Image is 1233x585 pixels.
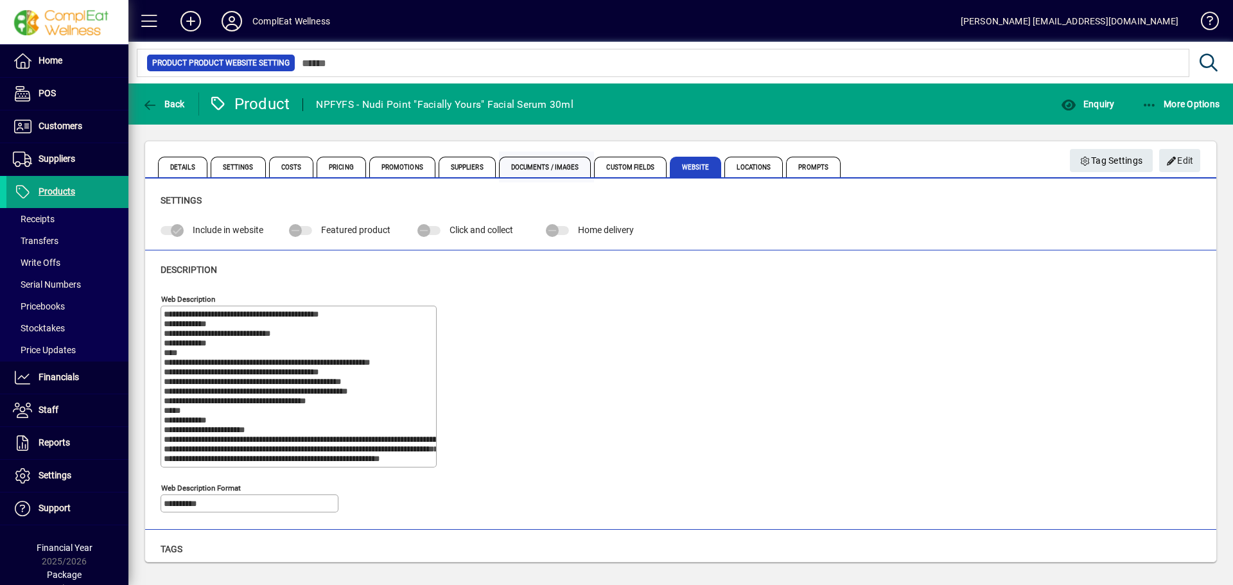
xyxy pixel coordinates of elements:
span: Transfers [13,236,58,246]
button: Edit [1159,149,1200,172]
span: Products [39,186,75,196]
span: Click and collect [450,225,513,235]
a: Customers [6,110,128,143]
span: Product Product Website Setting [152,57,290,69]
app-page-header-button: Back [128,92,199,116]
a: Stocktakes [6,317,128,339]
div: Product [209,94,290,114]
a: Settings [6,460,128,492]
span: Write Offs [13,258,60,268]
span: Price Updates [13,345,76,355]
span: More Options [1142,99,1220,109]
span: Package [47,570,82,580]
span: Stocktakes [13,323,65,333]
span: Details [158,157,207,177]
span: Serial Numbers [13,279,81,290]
span: Tag Settings [1080,150,1143,171]
a: Suppliers [6,143,128,175]
span: Home delivery [578,225,634,235]
span: Staff [39,405,58,415]
span: Financial Year [37,543,92,553]
span: Financials [39,372,79,382]
a: Financials [6,362,128,394]
a: Write Offs [6,252,128,274]
span: Enquiry [1061,99,1114,109]
div: [PERSON_NAME] [EMAIL_ADDRESS][DOMAIN_NAME] [961,11,1178,31]
span: Custom Fields [594,157,666,177]
a: Knowledge Base [1191,3,1217,44]
span: Include in website [193,225,263,235]
div: NPFYFS - Nudi Point "Facially Yours" Facial Serum 30ml [316,94,573,115]
span: Description [161,265,217,275]
span: Documents / Images [499,157,591,177]
button: Profile [211,10,252,33]
span: Settings [39,470,71,480]
span: Promotions [369,157,435,177]
span: Prompts [786,157,841,177]
span: Settings [211,157,266,177]
mat-label: Web Description Format [161,483,241,492]
a: Staff [6,394,128,426]
button: Enquiry [1058,92,1117,116]
a: POS [6,78,128,110]
span: Support [39,503,71,513]
a: Pricebooks [6,295,128,317]
a: Serial Numbers [6,274,128,295]
a: Price Updates [6,339,128,361]
button: Tag Settings [1070,149,1153,172]
span: Pricing [317,157,366,177]
span: POS [39,88,56,98]
span: Suppliers [439,157,496,177]
span: Featured product [321,225,390,235]
button: Back [139,92,188,116]
a: Home [6,45,128,77]
a: Reports [6,427,128,459]
span: Pricebooks [13,301,65,311]
span: Back [142,99,185,109]
span: Customers [39,121,82,131]
span: Website [670,157,722,177]
span: Edit [1166,150,1194,171]
span: Costs [269,157,314,177]
a: Transfers [6,230,128,252]
span: Reports [39,437,70,448]
a: Receipts [6,208,128,230]
div: ComplEat Wellness [252,11,330,31]
span: Home [39,55,62,65]
span: Receipts [13,214,55,224]
span: Settings [161,195,202,205]
button: More Options [1139,92,1223,116]
a: Support [6,493,128,525]
span: Suppliers [39,153,75,164]
mat-label: Web Description [161,294,215,303]
span: Tags [161,544,182,554]
button: Add [170,10,211,33]
span: Locations [724,157,783,177]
